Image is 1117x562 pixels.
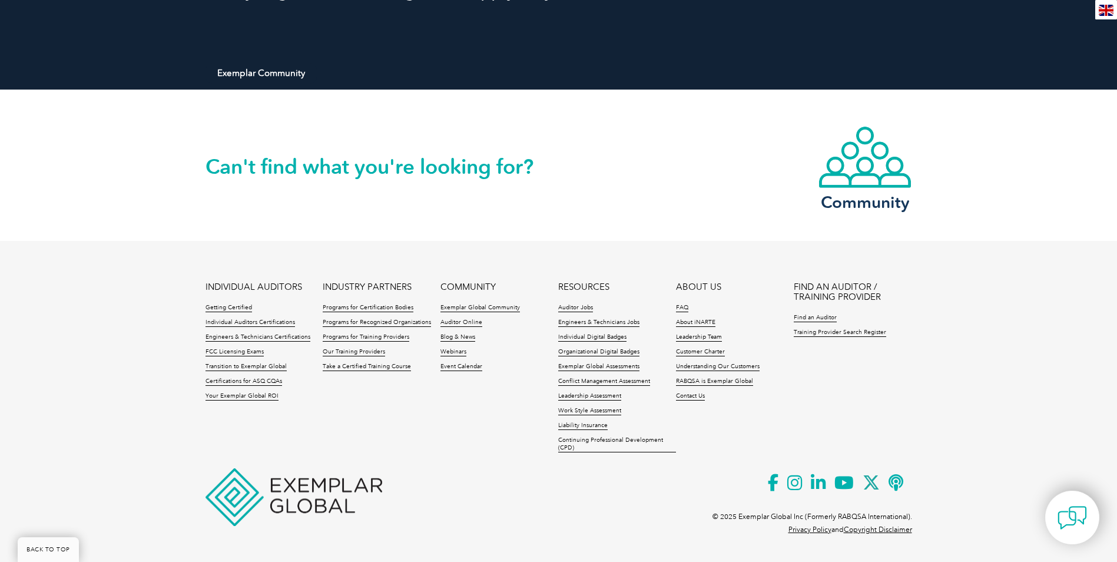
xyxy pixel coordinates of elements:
[440,282,496,292] a: COMMUNITY
[788,523,912,536] p: and
[794,314,837,322] a: Find an Auditor
[440,304,520,312] a: Exemplar Global Community
[1058,503,1087,533] img: contact-chat.png
[440,319,482,327] a: Auditor Online
[205,304,252,312] a: Getting Certified
[323,348,385,356] a: Our Training Providers
[440,333,475,342] a: Blog & News
[676,392,705,401] a: Contact Us
[205,319,295,327] a: Individual Auditors Certifications
[205,157,559,176] h2: Can't find what you're looking for?
[818,125,912,210] a: Community
[558,363,639,371] a: Exemplar Global Assessments
[818,125,912,189] img: icon-community.webp
[205,333,310,342] a: Engineers & Technicians Certifications
[676,282,721,292] a: ABOUT US
[205,348,264,356] a: FCC Licensing Exams
[205,392,279,401] a: Your Exemplar Global ROI
[323,363,411,371] a: Take a Certified Training Course
[323,319,431,327] a: Programs for Recognized Organizations
[558,333,627,342] a: Individual Digital Badges
[558,422,608,430] a: Liability Insurance
[558,407,621,415] a: Work Style Assessment
[18,537,79,562] a: BACK TO TOP
[558,392,621,401] a: Leadership Assessment
[794,282,912,302] a: FIND AN AUDITOR / TRAINING PROVIDER
[323,333,409,342] a: Programs for Training Providers
[676,363,760,371] a: Understanding Our Customers
[788,525,831,534] a: Privacy Policy
[440,363,482,371] a: Event Calendar
[676,304,688,312] a: FAQ
[676,348,725,356] a: Customer Charter
[676,378,753,386] a: RABQSA is Exemplar Global
[558,319,639,327] a: Engineers & Technicians Jobs
[205,282,302,292] a: INDIVIDUAL AUDITORS
[440,348,466,356] a: Webinars
[1099,5,1113,16] img: en
[205,363,287,371] a: Transition to Exemplar Global
[676,333,722,342] a: Leadership Team
[558,378,650,386] a: Conflict Management Assessment
[323,282,412,292] a: INDUSTRY PARTNERS
[558,282,609,292] a: RESOURCES
[794,329,886,337] a: Training Provider Search Register
[818,195,912,210] h3: Community
[558,437,676,452] a: Continuing Professional Development (CPD)
[712,510,912,523] p: © 2025 Exemplar Global Inc (Formerly RABQSA International).
[323,304,413,312] a: Programs for Certification Bodies
[205,468,382,526] img: Exemplar Global
[205,378,282,386] a: Certifications for ASQ CQAs
[558,348,639,356] a: Organizational Digital Badges
[676,319,715,327] a: About iNARTE
[205,63,317,84] a: Exemplar Community
[844,525,912,534] a: Copyright Disclaimer
[558,304,593,312] a: Auditor Jobs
